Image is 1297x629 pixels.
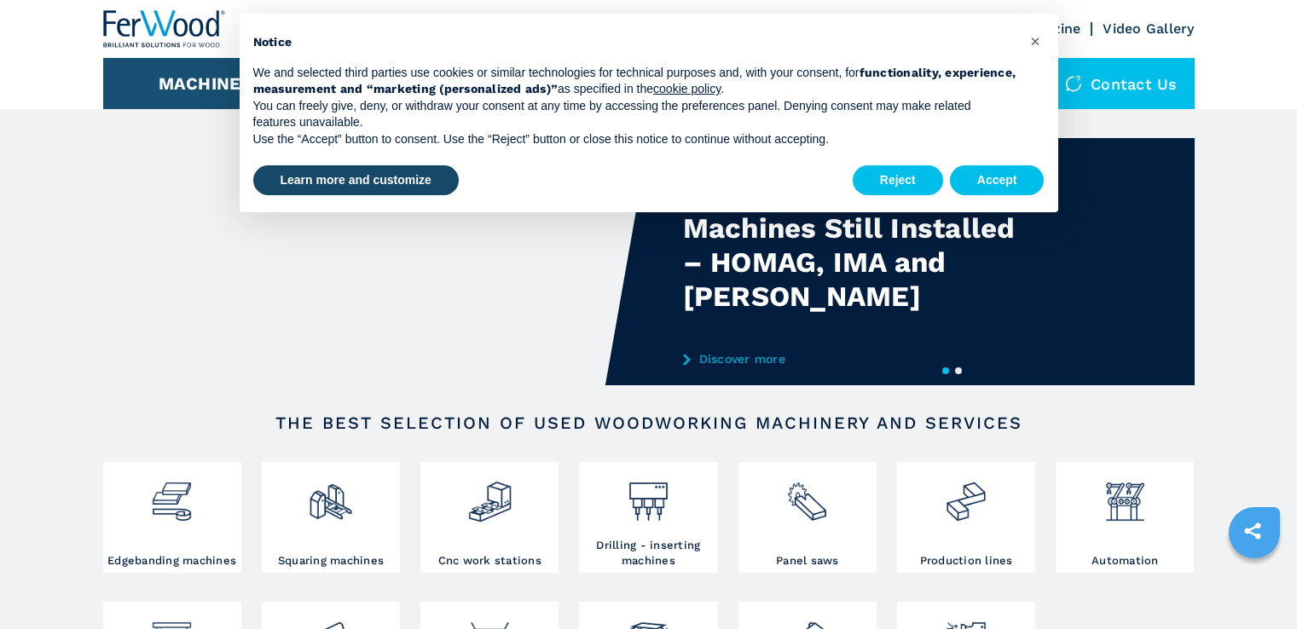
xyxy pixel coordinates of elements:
p: You can freely give, deny, or withdraw your consent at any time by accessing the preferences pane... [253,98,1017,131]
img: centro_di_lavoro_cnc_2.png [467,466,512,524]
img: squadratrici_2.png [308,466,353,524]
img: bordatrici_1.png [149,466,194,524]
a: sharethis [1231,510,1274,552]
a: Discover more [683,352,1017,366]
img: Contact us [1065,75,1082,92]
h2: Notice [253,34,1017,51]
h3: Drilling - inserting machines [583,538,713,568]
video: Your browser does not support the video tag. [103,138,649,385]
h3: Automation [1091,553,1159,568]
a: Drilling - inserting machines [579,462,717,573]
a: Video Gallery [1103,20,1194,37]
img: sezionatrici_2.png [785,466,830,524]
h3: Cnc work stations [438,553,541,568]
button: Reject [853,165,943,196]
button: Accept [950,165,1045,196]
strong: functionality, experience, measurement and “marketing (personalized ads)” [253,66,1016,96]
a: Panel saws [738,462,877,573]
img: Ferwood [103,10,226,48]
img: automazione.png [1103,466,1148,524]
p: We and selected third parties use cookies or similar technologies for technical purposes and, wit... [253,65,1017,98]
h2: The best selection of used woodworking machinery and services [158,413,1140,433]
button: 2 [955,367,962,374]
span: × [1030,31,1040,51]
h3: Panel saws [776,553,839,568]
img: foratrici_inseritrici_2.png [626,466,671,524]
h3: Edgebanding machines [107,553,236,568]
button: 1 [942,367,949,374]
button: Learn more and customize [253,165,459,196]
a: Production lines [897,462,1035,573]
h3: Production lines [920,553,1013,568]
img: linee_di_produzione_2.png [943,466,988,524]
a: Edgebanding machines [103,462,241,573]
a: cookie policy [653,82,721,95]
a: Cnc work stations [420,462,559,573]
button: Close this notice [1022,27,1050,55]
p: Use the “Accept” button to consent. Use the “Reject” button or close this notice to continue with... [253,131,1017,148]
a: Squaring machines [262,462,400,573]
h3: Squaring machines [278,553,384,568]
button: Machines [159,73,252,94]
a: Automation [1056,462,1194,573]
div: Contact us [1048,58,1195,109]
